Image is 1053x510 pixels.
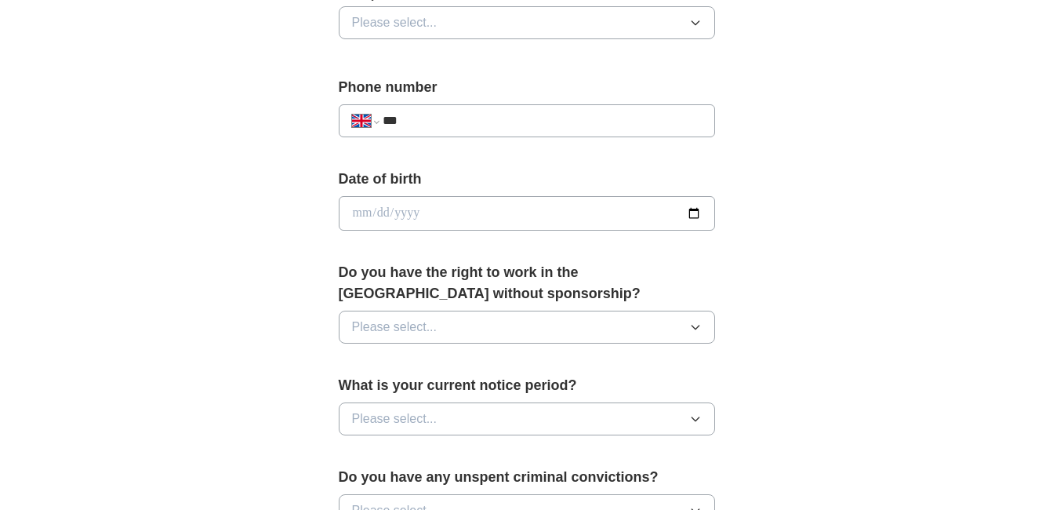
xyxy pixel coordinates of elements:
label: What is your current notice period? [339,375,715,396]
span: Please select... [352,318,438,337]
label: Date of birth [339,169,715,190]
label: Do you have the right to work in the [GEOGRAPHIC_DATA] without sponsorship? [339,262,715,304]
button: Please select... [339,6,715,39]
span: Please select... [352,13,438,32]
button: Please select... [339,311,715,344]
span: Please select... [352,410,438,428]
label: Phone number [339,77,715,98]
button: Please select... [339,403,715,435]
label: Do you have any unspent criminal convictions? [339,467,715,488]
